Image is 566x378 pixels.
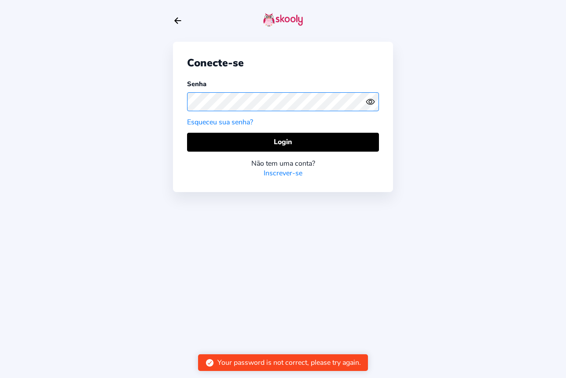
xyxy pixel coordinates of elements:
[263,13,303,27] img: skooly-logo.png
[205,358,214,367] ion-icon: checkmark circle
[187,117,253,127] a: Esqueceu sua senha?
[264,168,302,178] a: Inscrever-se
[187,80,206,88] label: Senha
[187,56,379,70] div: Conecte-se
[187,133,379,152] button: Login
[366,97,375,106] ion-icon: eye outline
[173,16,183,25] button: arrow back outline
[217,358,361,367] div: Your password is not correct, please try again.
[366,97,379,106] button: eye outlineeye off outline
[187,159,379,168] div: Não tem uma conta?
